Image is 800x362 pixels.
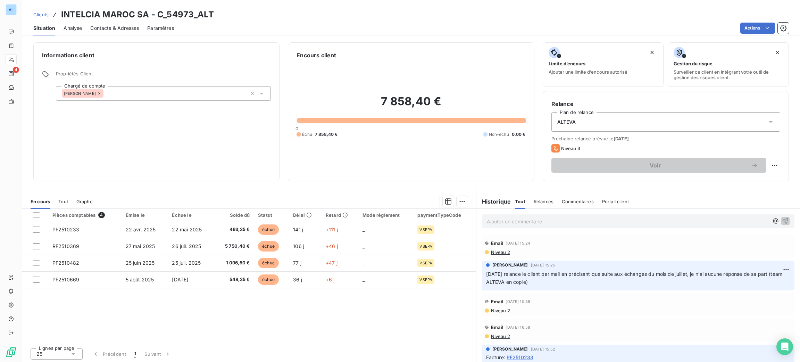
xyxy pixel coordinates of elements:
h6: Historique [476,197,511,206]
span: Tout [58,199,68,204]
div: Retard [326,212,354,218]
button: Suivant [140,347,175,361]
span: _ [362,227,365,232]
img: Logo LeanPay [6,347,17,358]
span: échue [258,258,279,268]
span: _ [362,243,365,249]
span: _ [362,260,365,266]
span: 1 [134,351,136,357]
span: 4 [13,67,19,73]
span: PF2510233 [507,354,533,361]
button: Précédent [88,347,130,361]
span: 22 avr. 2025 [126,227,156,232]
span: VSEPA [419,261,432,265]
a: Clients [33,11,49,18]
span: VSEPA [419,228,432,232]
input: Ajouter une valeur [103,90,109,97]
h6: Relance [551,100,780,108]
span: 1 096,50 € [218,260,250,266]
span: Contacts & Adresses [90,25,139,32]
span: 22 mai 2025 [172,227,202,232]
span: [PERSON_NAME] [492,346,528,352]
span: échue [258,224,279,235]
div: Pièces comptables [52,212,117,218]
span: ALTEVA [557,118,576,125]
span: [DATE] relance le client par mail en précisant que suite aux échanges du mois de juillet, je n'ai... [486,271,784,285]
span: 27 mai 2025 [126,243,155,249]
span: Niveau 2 [490,249,510,255]
span: +47 j [326,260,337,266]
span: 36 j [293,277,302,282]
span: 25 juil. 2025 [172,260,201,266]
span: Email [491,324,504,330]
div: AL [6,4,17,15]
span: 5 août 2025 [126,277,154,282]
div: Échue le [172,212,209,218]
span: Ajouter une limite d’encours autorisé [549,69,627,75]
span: Gestion du risque [674,61,712,66]
span: [DATE] 15:25 [531,263,556,267]
span: Niveau 3 [561,146,580,151]
span: +111 j [326,227,338,232]
div: paymentTypeCode [417,212,472,218]
span: Paramètres [147,25,174,32]
span: Analyse [64,25,82,32]
span: En cours [31,199,50,204]
span: Portail client [602,199,629,204]
span: [DATE] [614,136,629,141]
span: Échu [302,131,312,138]
span: 77 j [293,260,301,266]
span: 25 juin 2025 [126,260,155,266]
span: Facture : [486,354,505,361]
span: 25 [36,351,42,357]
span: Niveau 2 [490,334,510,339]
span: _ [362,277,365,282]
span: [DATE] [172,277,188,282]
span: Non-échu [489,131,509,138]
h6: Encours client [297,51,336,59]
div: Statut [258,212,285,218]
span: Graphe [76,199,93,204]
span: [DATE] 15:24 [506,241,530,245]
span: Prochaine relance prévue le [551,136,780,141]
div: Émise le [126,212,164,218]
span: 548,25 € [218,276,250,283]
span: Relances [534,199,553,204]
span: 7 858,40 € [315,131,338,138]
div: Solde dû [218,212,250,218]
button: Gestion du risqueSurveiller ce client en intégrant votre outil de gestion des risques client. [668,42,789,87]
span: 4 [98,212,105,218]
span: PF2510233 [52,227,79,232]
span: Clients [33,12,49,17]
div: Mode règlement [362,212,409,218]
span: Email [491,240,504,246]
span: Email [491,299,504,304]
span: 26 juil. 2025 [172,243,201,249]
h2: 7 858,40 € [297,94,525,115]
span: Voir [560,163,751,168]
button: Voir [551,158,766,173]
span: 5 750,40 € [218,243,250,250]
span: [PERSON_NAME] [492,262,528,268]
span: 463,25 € [218,226,250,233]
div: Délai [293,212,317,218]
span: VSEPA [419,278,432,282]
span: Tout [515,199,525,204]
h6: Informations client [42,51,271,59]
span: PF2510482 [52,260,79,266]
span: +6 j [326,277,335,282]
span: 0 [295,126,298,131]
button: Actions [740,23,775,34]
span: [DATE] 15:52 [531,347,556,351]
span: Surveiller ce client en intégrant votre outil de gestion des risques client. [674,69,783,80]
span: Propriétés Client [56,71,271,81]
span: échue [258,241,279,252]
span: Commentaires [562,199,594,204]
span: 106 j [293,243,304,249]
span: [PERSON_NAME] [64,91,96,96]
span: Situation [33,25,55,32]
span: [DATE] 10:38 [506,299,530,304]
h3: INTELCIA MAROC SA - C_54973_ALT [61,8,214,21]
span: VSEPA [419,244,432,248]
span: +46 j [326,243,338,249]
